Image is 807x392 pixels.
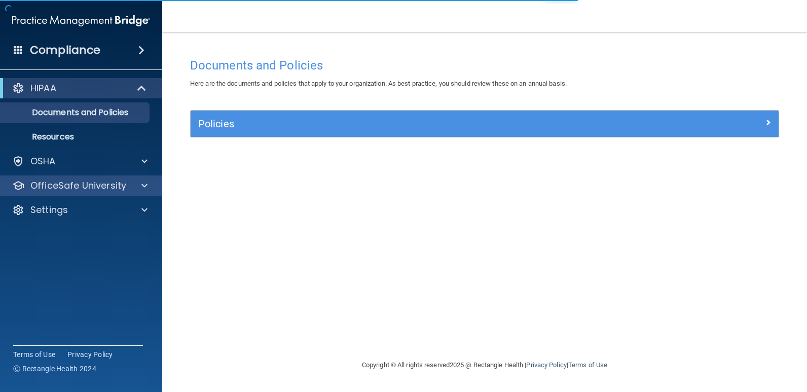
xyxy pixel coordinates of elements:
[12,180,148,192] a: OfficeSafe University
[12,155,148,167] a: OSHA
[30,155,56,167] p: OSHA
[30,43,100,57] h4: Compliance
[198,116,771,132] a: Policies
[300,349,670,381] div: Copyright © All rights reserved 2025 @ Rectangle Health | |
[67,349,113,360] a: Privacy Policy
[7,132,145,142] p: Resources
[13,349,55,360] a: Terms of Use
[568,361,607,369] a: Terms of Use
[12,204,148,216] a: Settings
[190,80,567,87] span: Here are the documents and policies that apply to your organization. As best practice, you should...
[30,180,126,192] p: OfficeSafe University
[198,118,624,129] h5: Policies
[526,361,566,369] a: Privacy Policy
[30,204,68,216] p: Settings
[190,59,779,72] h4: Documents and Policies
[7,108,145,118] p: Documents and Policies
[13,364,96,374] span: Ⓒ Rectangle Health 2024
[12,82,147,94] a: HIPAA
[30,82,56,94] p: HIPAA
[12,11,150,31] img: PMB logo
